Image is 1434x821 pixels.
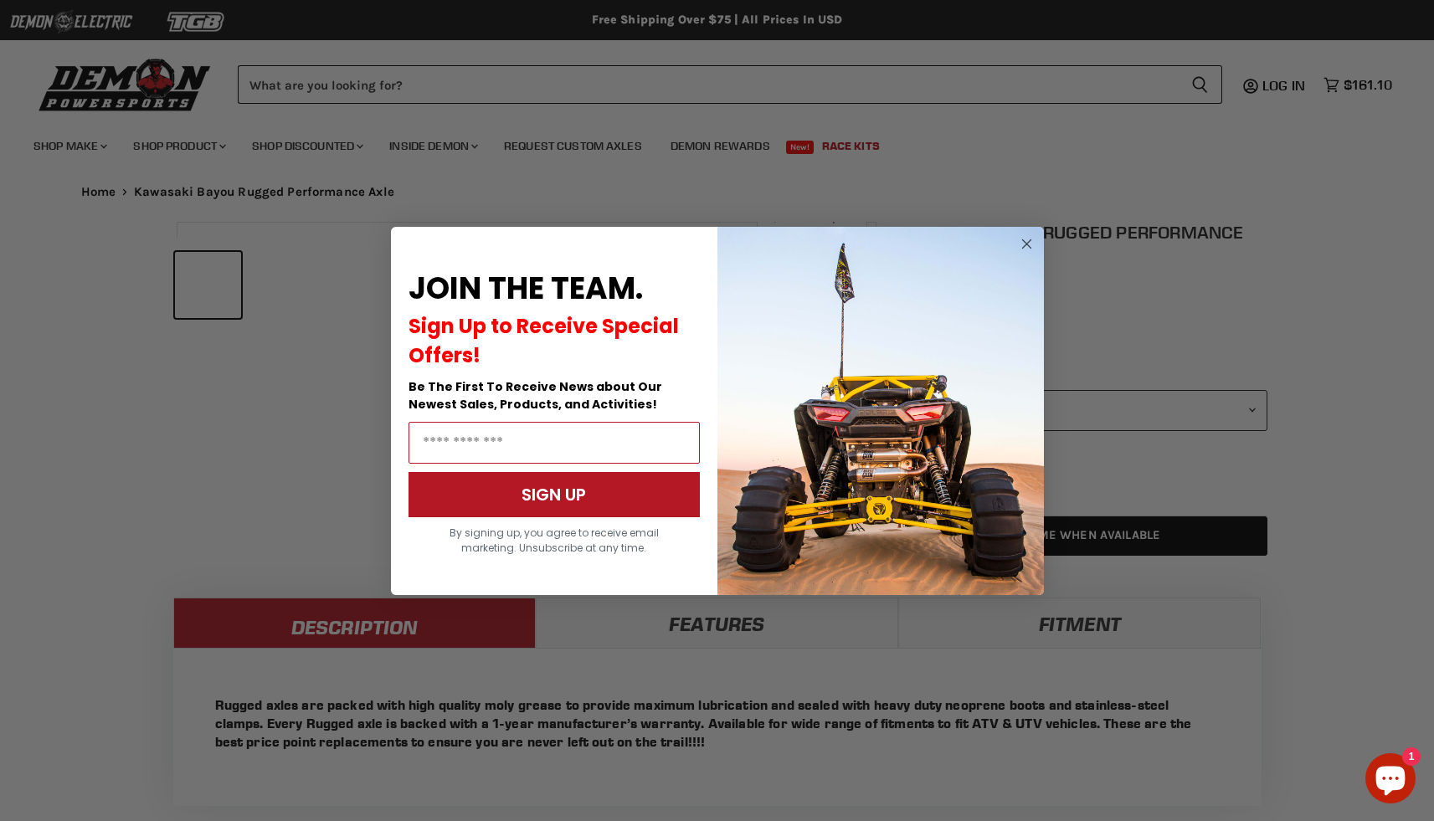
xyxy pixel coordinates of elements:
button: SIGN UP [409,472,700,517]
span: JOIN THE TEAM. [409,267,643,310]
span: By signing up, you agree to receive email marketing. Unsubscribe at any time. [450,526,659,555]
span: Be The First To Receive News about Our Newest Sales, Products, and Activities! [409,378,662,413]
img: a9095488-b6e7-41ba-879d-588abfab540b.jpeg [717,227,1044,595]
input: Email Address [409,422,700,464]
inbox-online-store-chat: Shopify online store chat [1360,753,1421,808]
span: Sign Up to Receive Special Offers! [409,312,679,369]
button: Close dialog [1016,233,1037,254]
